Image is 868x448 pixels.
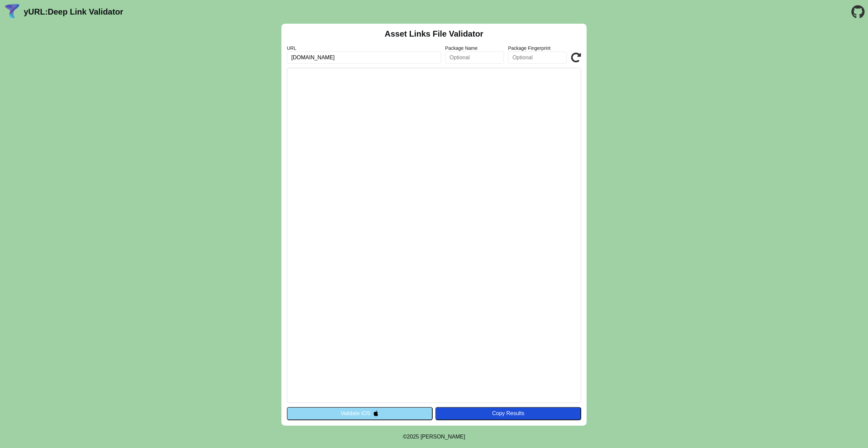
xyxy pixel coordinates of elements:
button: Copy Results [435,407,581,420]
div: Copy Results [439,410,578,416]
a: yURL:Deep Link Validator [24,7,123,17]
label: URL [287,45,441,51]
label: Package Name [445,45,504,51]
label: Package Fingerprint [508,45,567,51]
a: Michael Ibragimchayev's Personal Site [420,434,465,440]
img: appleIcon.svg [373,410,379,416]
input: Optional [508,52,567,64]
h2: Asset Links File Validator [385,29,484,39]
img: yURL Logo [3,3,21,21]
span: 2025 [407,434,419,440]
footer: © [403,426,465,448]
input: Required [287,52,441,64]
input: Optional [445,52,504,64]
button: Validate iOS [287,407,433,420]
